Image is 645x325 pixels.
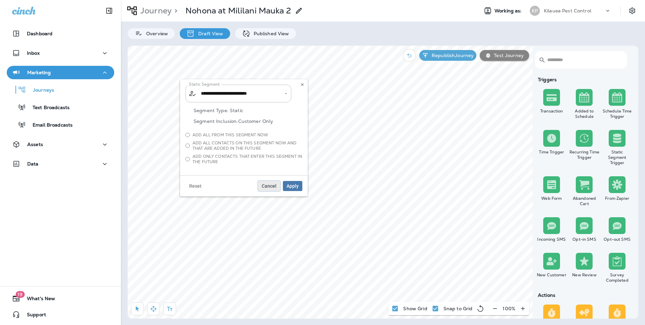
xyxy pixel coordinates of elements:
[189,184,202,188] span: Reset
[536,149,567,155] div: Time Trigger
[536,272,567,278] div: New Customer
[569,237,600,242] div: Opt-in SMS
[429,53,474,58] p: Republish Journey
[530,6,540,16] div: KP
[185,6,291,16] p: Nohona at Mililani Mauka 2
[27,142,43,147] p: Assets
[569,149,600,160] div: Recurring Time Trigger
[185,154,190,165] input: Add only contacts that enter this segment in the future
[535,77,634,82] div: Triggers
[503,306,515,311] p: 100 %
[403,306,427,311] p: Show Grid
[193,119,302,124] p: Segment Inclusion: Customer Only
[7,118,114,132] button: Email Broadcasts
[287,184,299,188] span: Apply
[20,312,46,320] span: Support
[602,108,632,119] div: Schedule Time Trigger
[258,181,280,191] button: Cancel
[26,87,54,94] p: Journeys
[27,31,52,36] p: Dashboard
[7,100,114,114] button: Text Broadcasts
[185,132,190,138] input: Add all from this segment now
[26,122,73,129] p: Email Broadcasts
[7,157,114,171] button: Data
[602,196,632,201] div: From Zapier
[262,184,276,188] span: Cancel
[185,181,205,191] button: Reset
[193,108,302,113] p: Segment Type: Static
[7,66,114,79] button: Marketing
[536,108,567,114] div: Transaction
[27,50,40,56] p: Inbox
[7,308,114,321] button: Support
[283,181,302,191] button: Apply
[569,108,600,119] div: Added to Schedule
[536,196,567,201] div: Web Form
[192,140,302,151] span: Add all contacts on this segment now and that are added in the future
[494,8,523,14] span: Working as:
[535,292,634,298] div: Actions
[250,31,289,36] p: Published View
[443,306,473,311] p: Snap to Grid
[7,27,114,40] button: Dashboard
[15,291,25,298] span: 19
[143,31,168,36] p: Overview
[27,161,39,167] p: Data
[26,105,70,111] p: Text Broadcasts
[172,6,177,16] p: >
[185,140,190,151] input: Add all contacts on this segment now and that are added in the future
[192,154,302,165] span: Add only contacts that enter this segment in the future
[20,296,55,304] span: What's New
[7,292,114,305] button: 19What's New
[192,132,268,138] span: Add all from this segment now
[491,53,524,58] p: Test Journey
[27,70,51,75] p: Marketing
[7,138,114,151] button: Assets
[138,6,172,16] p: Journey
[189,82,220,87] p: Static Segment
[283,91,289,97] button: Open
[626,5,638,17] button: Settings
[602,149,632,166] div: Static Segment Trigger
[602,237,632,242] div: Opt-out SMS
[7,46,114,60] button: Inbox
[536,237,567,242] div: Incoming SMS
[569,196,600,206] div: Abandoned Cart
[480,50,529,61] button: Test Journey
[100,4,119,17] button: Collapse Sidebar
[419,50,476,61] button: RepublishJourney
[195,31,223,36] p: Draft View
[7,83,114,97] button: Journeys
[569,272,600,278] div: New Review
[544,8,591,13] p: Kilauea Pest Control
[602,272,632,283] div: Survey Completed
